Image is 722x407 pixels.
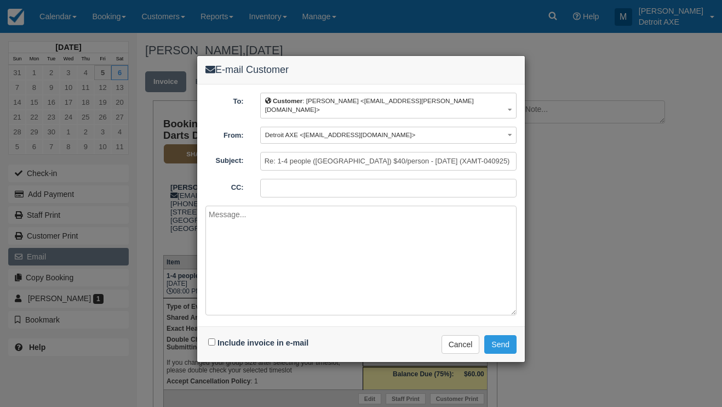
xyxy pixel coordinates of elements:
span: : [PERSON_NAME] <[EMAIL_ADDRESS][PERSON_NAME][DOMAIN_NAME]> [265,97,474,114]
label: To: [197,93,252,107]
button: Send [484,335,517,354]
label: CC: [197,179,252,193]
button: Cancel [442,335,480,354]
label: From: [197,127,252,141]
label: Include invoice in e-mail [217,338,308,347]
b: Customer [273,97,302,104]
span: Detroit AXE <[EMAIL_ADDRESS][DOMAIN_NAME]> [265,131,416,138]
button: Customer: [PERSON_NAME] <[EMAIL_ADDRESS][PERSON_NAME][DOMAIN_NAME]> [260,93,517,118]
h4: E-mail Customer [205,64,517,76]
label: Subject: [197,152,252,166]
button: Detroit AXE <[EMAIL_ADDRESS][DOMAIN_NAME]> [260,127,517,144]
